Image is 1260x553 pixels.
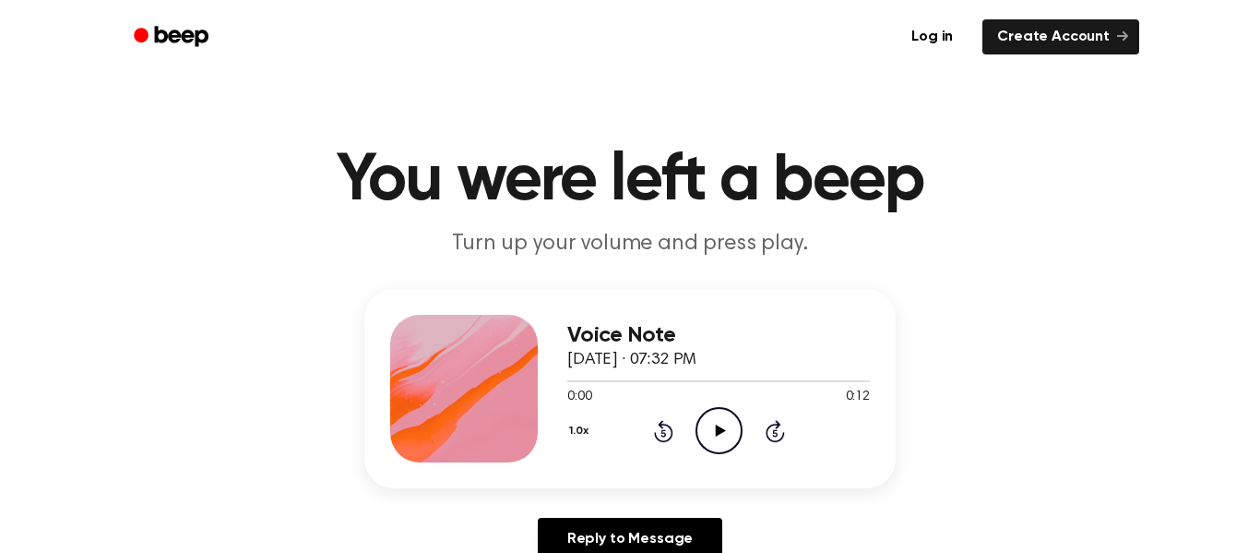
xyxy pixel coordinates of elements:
h3: Voice Note [567,323,870,348]
a: Create Account [982,19,1139,54]
a: Log in [893,16,971,58]
p: Turn up your volume and press play. [276,229,984,259]
span: 0:00 [567,388,591,407]
h1: You were left a beep [158,148,1102,214]
button: 1.0x [567,415,595,447]
span: [DATE] · 07:32 PM [567,352,696,368]
span: 0:12 [846,388,870,407]
a: Beep [121,19,225,55]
